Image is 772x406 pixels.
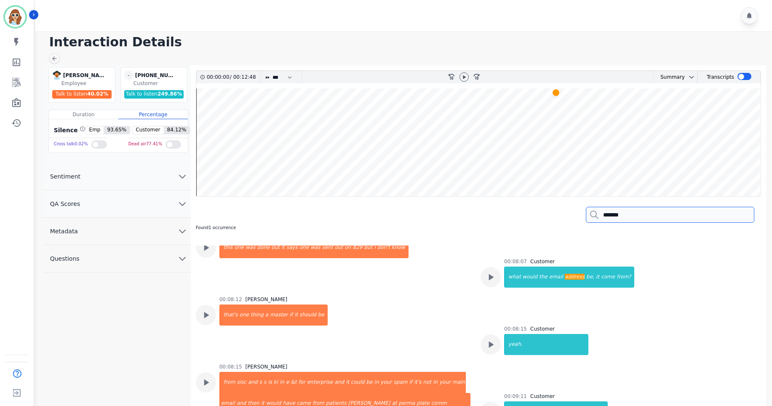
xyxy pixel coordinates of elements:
[504,326,527,332] div: 00:08:15
[264,304,269,326] div: a
[270,237,280,258] div: out
[273,372,279,393] div: ki
[52,126,85,134] div: Silence
[267,372,273,393] div: is
[232,71,255,83] div: 00:12:48
[505,334,588,355] div: yeah.
[256,237,270,258] div: done
[269,304,288,326] div: master
[685,74,695,80] button: chevron down
[177,254,187,264] svg: chevron down
[43,245,191,272] button: Questions chevron down
[220,304,239,326] div: that's
[299,304,317,326] div: should
[366,372,374,393] div: be
[43,227,85,235] span: Metadata
[177,226,187,236] svg: chevron down
[600,267,616,288] div: come
[310,237,321,258] div: was
[548,267,564,288] div: email
[374,372,380,393] div: in
[391,237,409,258] div: know
[49,35,764,50] h1: Interaction Details
[451,372,466,393] div: main
[245,237,256,258] div: was
[196,210,236,246] div: Found 1 occurrence
[43,172,87,181] span: Sentiment
[504,258,527,265] div: 00:08:07
[43,200,87,208] span: QA Scores
[344,237,352,258] div: on
[5,7,25,27] img: Bordered avatar
[43,218,191,245] button: Metadata chevron down
[286,237,299,258] div: says
[306,372,334,393] div: enterprise
[522,267,539,288] div: would
[54,138,88,150] div: Cross talk 0.02 %
[219,296,242,303] div: 00:08:12
[654,71,685,83] div: Summary
[104,126,130,134] span: 93.65 %
[505,267,521,288] div: what
[220,372,236,393] div: from
[285,372,290,393] div: e
[234,237,245,258] div: one
[393,372,409,393] div: spam
[135,71,177,80] div: [PHONE_NUMBER]
[239,304,250,326] div: one
[288,304,294,326] div: if
[565,274,585,280] mark: address
[246,363,288,370] div: [PERSON_NAME]
[49,110,118,119] div: Duration
[363,237,373,258] div: but
[128,138,162,150] div: Dead air 77.41 %
[236,372,247,393] div: sisc
[279,372,285,393] div: in
[246,296,288,303] div: [PERSON_NAME]
[688,74,695,80] svg: chevron down
[220,237,234,258] div: this
[321,237,334,258] div: sent
[43,163,191,190] button: Sentiment chevron down
[504,393,527,400] div: 00:09:11
[43,254,86,263] span: Questions
[616,267,634,288] div: from?
[259,372,263,393] div: s
[132,126,163,134] span: Customer
[297,372,306,393] div: for
[87,91,108,97] span: 40.02 %
[334,372,345,393] div: and
[43,190,191,218] button: QA Scores chevron down
[585,267,595,288] div: be,
[538,267,548,288] div: the
[422,372,433,393] div: not
[413,372,422,393] div: it's
[52,90,112,99] div: Talk to listen
[177,199,187,209] svg: chevron down
[432,372,438,393] div: in
[707,71,734,83] div: Transcripts
[164,126,190,134] span: 84.12 %
[219,363,242,370] div: 00:08:15
[134,80,185,87] div: Customer
[350,372,366,393] div: could
[530,393,555,400] div: Customer
[376,237,391,258] div: don't
[247,372,259,393] div: and
[595,267,600,288] div: it
[63,71,105,80] div: [PERSON_NAME]
[207,71,258,83] div: /
[530,258,555,265] div: Customer
[124,90,184,99] div: Talk to listen
[352,237,363,258] div: 829
[299,237,310,258] div: one
[280,237,286,258] div: it
[380,372,393,393] div: your
[86,126,104,134] span: Emp
[408,372,413,393] div: if
[118,110,188,119] div: Percentage
[124,71,134,80] span: -
[177,171,187,182] svg: chevron down
[250,304,264,326] div: thing
[263,372,267,393] div: s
